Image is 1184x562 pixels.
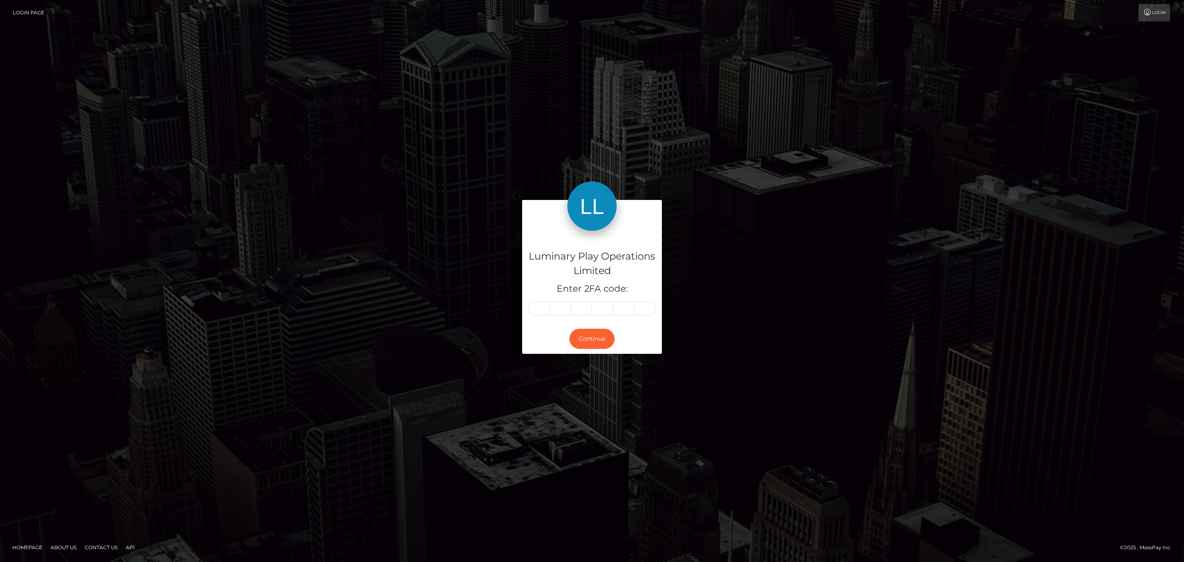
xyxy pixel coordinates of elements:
a: Login Page [13,4,44,21]
a: Homepage [9,541,46,554]
a: Contact Us [81,541,121,554]
a: Login [1139,4,1170,21]
div: © 2025 , MassPay Inc. [1120,543,1178,552]
h5: Enter 2FA code: [528,283,656,295]
h4: Luminary Play Operations Limited [528,249,656,278]
a: API [123,541,138,554]
a: About Us [47,541,80,554]
img: Luminary Play Operations Limited [567,181,617,231]
button: Continue [569,329,615,349]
